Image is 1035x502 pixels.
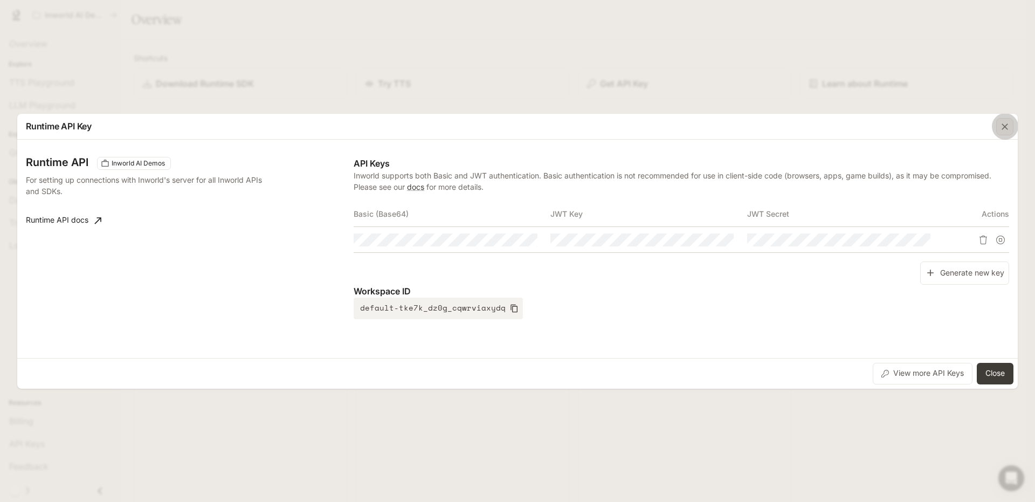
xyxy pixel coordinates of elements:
[354,170,1009,192] p: Inworld supports both Basic and JWT authentication. Basic authentication is not recommended for u...
[977,363,1013,384] button: Close
[26,120,92,133] p: Runtime API Key
[354,201,550,227] th: Basic (Base64)
[26,157,88,168] h3: Runtime API
[920,262,1009,285] button: Generate new key
[747,201,944,227] th: JWT Secret
[22,210,106,231] a: Runtime API docs
[354,298,523,319] button: default-tke7k_dz0g_cqwrviaxydq
[407,182,424,191] a: docs
[26,174,265,197] p: For setting up connections with Inworld's server for all Inworld APIs and SDKs.
[550,201,747,227] th: JWT Key
[354,285,1009,298] p: Workspace ID
[992,231,1009,249] button: Suspend API key
[107,159,169,168] span: Inworld AI Demos
[354,157,1009,170] p: API Keys
[97,157,171,170] div: These keys will apply to your current workspace only
[975,231,992,249] button: Delete API key
[873,363,972,384] button: View more API Keys
[943,201,1009,227] th: Actions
